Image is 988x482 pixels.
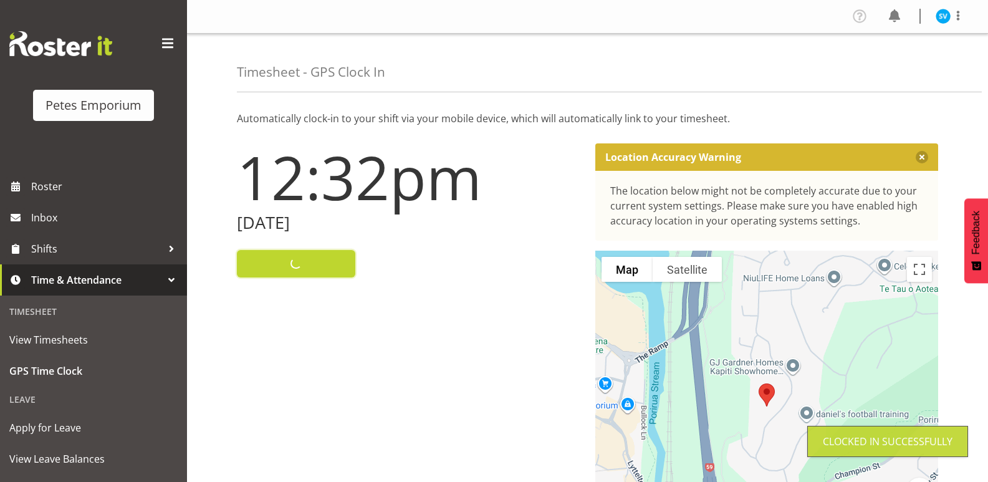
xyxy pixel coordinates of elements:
[237,213,580,233] h2: [DATE]
[3,324,184,355] a: View Timesheets
[31,271,162,289] span: Time & Attendance
[46,96,141,115] div: Petes Emporium
[31,239,162,258] span: Shifts
[971,211,982,254] span: Feedback
[3,355,184,387] a: GPS Time Clock
[237,143,580,211] h1: 12:32pm
[9,418,178,437] span: Apply for Leave
[9,450,178,468] span: View Leave Balances
[9,362,178,380] span: GPS Time Clock
[9,31,112,56] img: Rosterit website logo
[31,177,181,196] span: Roster
[653,257,722,282] button: Show satellite imagery
[964,198,988,283] button: Feedback - Show survey
[823,434,952,449] div: Clocked in Successfully
[936,9,951,24] img: sasha-vandervalk6911.jpg
[3,443,184,475] a: View Leave Balances
[610,183,924,228] div: The location below might not be completely accurate due to your current system settings. Please m...
[916,151,928,163] button: Close message
[907,257,932,282] button: Toggle fullscreen view
[3,412,184,443] a: Apply for Leave
[605,151,741,163] p: Location Accuracy Warning
[237,65,385,79] h4: Timesheet - GPS Clock In
[237,111,938,126] p: Automatically clock-in to your shift via your mobile device, which will automatically link to you...
[3,299,184,324] div: Timesheet
[9,330,178,349] span: View Timesheets
[31,208,181,227] span: Inbox
[3,387,184,412] div: Leave
[602,257,653,282] button: Show street map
